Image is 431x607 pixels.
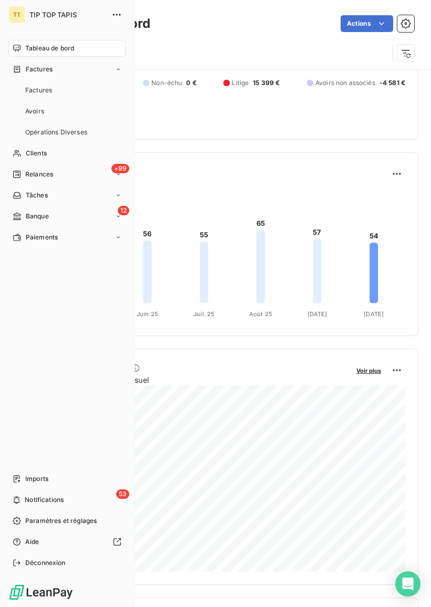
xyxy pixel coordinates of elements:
[25,107,44,116] span: Avoirs
[379,78,405,88] span: -4 581 €
[8,584,74,601] img: Logo LeanPay
[356,367,381,374] span: Voir plus
[25,128,87,137] span: Opérations Diverses
[364,310,384,318] tspan: [DATE]
[25,537,39,547] span: Aide
[59,374,349,385] span: Chiffre d'affaires mensuel
[395,571,420,596] div: Open Intercom Messenger
[111,164,129,173] span: +99
[26,191,48,200] span: Tâches
[26,149,47,158] span: Clients
[25,44,74,53] span: Tableau de bord
[315,78,375,88] span: Avoirs non associés
[353,365,384,375] button: Voir plus
[25,516,97,526] span: Paramètres et réglages
[307,310,327,318] tspan: [DATE]
[116,489,129,499] span: 53
[25,558,66,568] span: Déconnexion
[193,310,214,318] tspan: Juil. 25
[25,474,48,484] span: Imports
[26,212,49,221] span: Banque
[26,65,53,74] span: Factures
[137,310,158,318] tspan: Juin 25
[25,170,53,179] span: Relances
[341,15,393,32] button: Actions
[29,11,105,19] span: TIP TOP TAPIS
[186,78,196,88] span: 0 €
[26,233,58,242] span: Paiements
[25,495,64,505] span: Notifications
[232,78,249,88] span: Litige
[151,78,182,88] span: Non-échu
[8,533,126,550] a: Aide
[249,310,272,318] tspan: Août 25
[8,6,25,23] div: TT
[25,86,52,95] span: Factures
[253,78,280,88] span: 15 399 €
[118,206,129,215] span: 12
